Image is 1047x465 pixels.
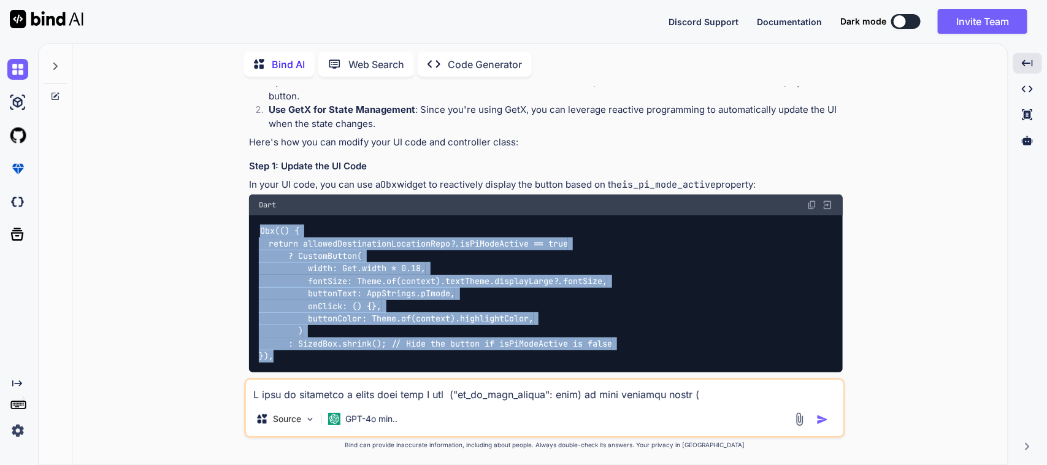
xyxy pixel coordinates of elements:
[792,412,807,426] img: attachment
[305,414,315,425] img: Pick Models
[249,159,843,174] h3: Step 1: Update the UI Code
[807,200,817,210] img: copy
[259,200,276,210] span: Dart
[249,136,843,150] p: Here's how you can modify your UI code and controller class:
[757,15,822,28] button: Documentation
[7,125,28,146] img: githubLight
[7,158,28,179] img: premium
[822,199,833,210] img: Open in Browser
[7,420,28,441] img: settings
[448,57,522,72] p: Code Generator
[273,413,301,425] p: Source
[272,57,305,72] p: Bind AI
[328,413,340,425] img: GPT-4o mini
[757,17,822,27] span: Documentation
[669,17,738,27] span: Discord Support
[7,92,28,113] img: ai-studio
[816,413,829,426] img: icon
[380,179,397,191] code: Obx
[840,15,886,28] span: Dark mode
[259,225,612,363] code: Obx(() { return allowedDestinationLocationRepo?.isPiModeActive == true ? CustomButton( width: Get...
[345,413,397,425] p: GPT-4o min..
[244,440,845,450] p: Bind can provide inaccurate information, including about people. Always double-check its answers....
[938,9,1027,34] button: Invite Team
[7,191,28,212] img: darkCloudIdeIcon
[269,103,843,131] p: : Since you're using GetX, you can leverage reactive programming to automatically update the UI w...
[269,104,415,115] strong: Use GetX for State Management
[622,179,716,191] code: is_pi_mode_active
[269,75,843,103] p: : Use a conditional statement to check the value of and decide whether to display the button.
[10,10,83,28] img: Bind AI
[348,57,404,72] p: Web Search
[669,15,738,28] button: Discord Support
[249,178,843,192] p: In your UI code, you can use a widget to reactively display the button based on the property:
[7,59,28,80] img: chat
